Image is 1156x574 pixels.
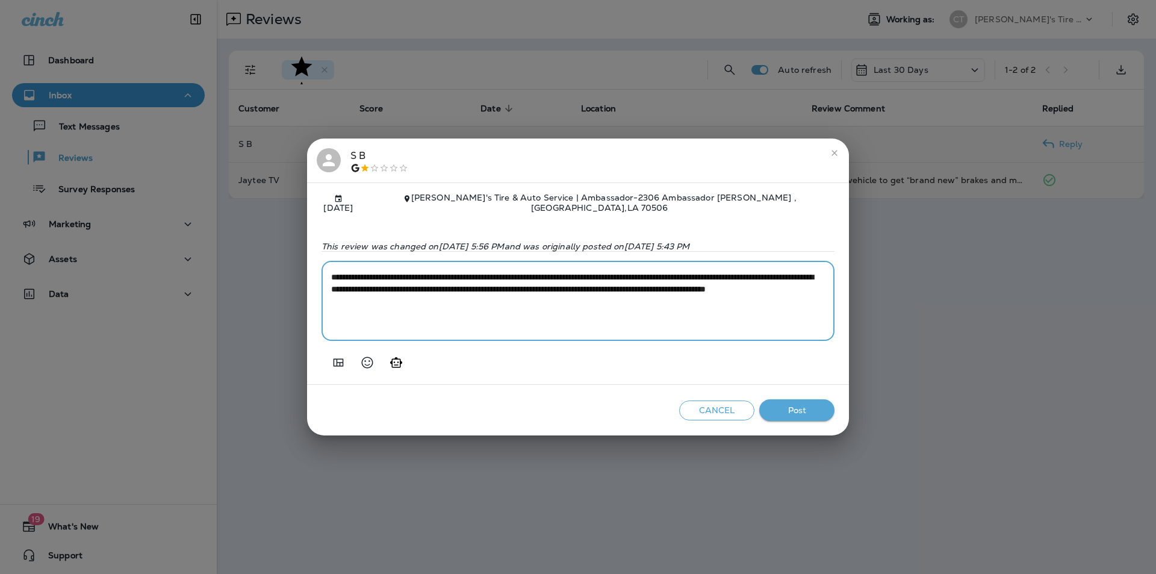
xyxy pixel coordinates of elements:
[326,351,350,375] button: Add in a premade template
[759,399,834,422] button: Post
[505,241,690,252] span: and was originally posted on [DATE] 5:43 PM
[679,401,754,420] button: Cancel
[322,193,355,213] span: [DATE]
[355,351,379,375] button: Select an emoji
[322,242,834,251] p: This review was changed on [DATE] 5:56 PM
[350,148,408,173] div: S B
[411,192,797,213] span: [PERSON_NAME]'s Tire & Auto Service | Ambassador - 2306 Ambassador [PERSON_NAME] , [GEOGRAPHIC_DA...
[825,143,844,163] button: close
[384,351,408,375] button: Generate AI response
